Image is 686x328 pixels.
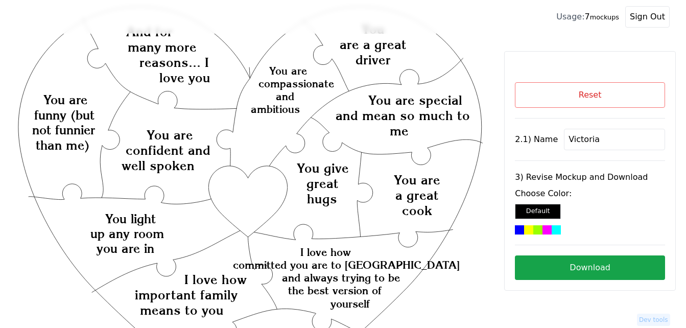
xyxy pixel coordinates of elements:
small: mockups [590,13,619,21]
small: Default [526,207,550,215]
text: ambitious [251,103,300,115]
text: great [306,176,339,191]
text: you are in [97,242,154,256]
text: reasons... I [139,55,209,70]
text: You are [43,92,87,107]
text: me [390,123,409,138]
button: Dev tools [637,314,670,326]
label: Choose Color: [515,188,665,200]
text: and mean so much to [336,108,470,123]
text: I love how [300,246,351,259]
text: confident and [126,143,210,158]
div: 7 [556,11,619,23]
text: up any room [90,226,164,241]
button: Sign Out [625,6,670,28]
text: the best version of [288,284,382,297]
text: means to you [140,302,224,318]
text: And for [126,24,173,39]
text: not funnier [32,123,95,137]
span: Usage: [556,12,584,21]
text: cook [403,203,433,218]
text: I love how [184,272,247,287]
text: well spoken [122,158,195,173]
text: yourself [331,297,371,310]
text: hugs [307,191,337,206]
text: You light [105,212,156,226]
text: important family [135,287,238,302]
button: Download [515,255,665,280]
text: You are [147,127,193,143]
text: You are special [368,92,462,108]
text: and [276,90,294,103]
text: You give [297,160,349,176]
text: driver [356,53,391,68]
text: You are [269,64,307,77]
text: You are [394,172,440,188]
button: Reset [515,82,665,108]
label: 3) Revise Mockup and Download [515,171,665,183]
text: compassionate [258,77,334,90]
text: love you [159,70,210,85]
text: committed you are to [GEOGRAPHIC_DATA] [233,259,460,271]
text: a great [395,188,439,203]
text: than me) [36,138,89,153]
text: are a great [340,37,407,53]
label: 2.1) Name [515,133,558,146]
text: and always trying to be [282,271,400,284]
text: many more [128,39,197,55]
text: funny (but [34,108,94,123]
